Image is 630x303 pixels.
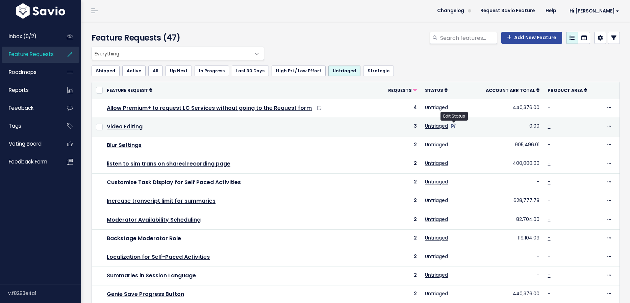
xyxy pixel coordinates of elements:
[9,86,29,94] span: Reports
[107,290,184,298] a: Genie Save Progress Button
[107,141,142,149] a: Blur Settings
[425,123,448,129] a: Untriaged
[107,123,143,130] a: Video Editing
[107,272,196,279] a: Summaries in Session Language
[92,47,264,60] span: Everything
[486,87,539,94] a: Account ARR Total
[548,234,550,241] a: -
[548,87,587,94] a: Product Area
[468,136,544,155] td: 905,496.01
[425,197,448,204] a: Untriaged
[107,87,148,93] span: Feature Request
[9,33,36,40] span: Inbox (0/2)
[468,192,544,211] td: 628,777.78
[425,290,448,297] a: Untriaged
[548,104,550,111] a: -
[107,216,201,224] a: Moderator Availability Scheduling
[468,229,544,248] td: 119,104.09
[425,234,448,241] a: Untriaged
[9,104,33,111] span: Feedback
[548,87,583,93] span: Product Area
[2,65,56,80] a: Roadmaps
[388,87,412,93] span: Requests
[468,155,544,174] td: 400,000.00
[9,158,47,165] span: Feedback form
[475,6,540,16] a: Request Savio Feature
[2,82,56,98] a: Reports
[468,248,544,267] td: -
[425,104,448,111] a: Untriaged
[92,66,620,76] ul: Filter feature requests
[425,253,448,260] a: Untriaged
[548,216,550,223] a: -
[437,8,464,13] span: Changelog
[540,6,561,16] a: Help
[9,51,54,58] span: Feature Requests
[468,211,544,229] td: 82,704.00
[548,123,550,129] a: -
[328,66,360,76] a: Untriaged
[425,272,448,278] a: Untriaged
[570,8,619,14] span: Hi [PERSON_NAME]
[376,229,421,248] td: 2
[548,178,550,185] a: -
[272,66,326,76] a: High Pri / Low Effort
[92,32,261,44] h4: Feature Requests (47)
[425,216,448,223] a: Untriaged
[2,100,56,116] a: Feedback
[548,253,550,260] a: -
[107,87,152,94] a: Feature Request
[468,267,544,285] td: -
[561,6,625,16] a: Hi [PERSON_NAME]
[439,32,497,44] input: Search features...
[548,290,550,297] a: -
[2,154,56,170] a: Feedback form
[107,104,312,112] a: Allow Premium+ to request LC Services without going to the Request form
[148,66,163,76] a: All
[9,122,21,129] span: Tags
[2,29,56,44] a: Inbox (0/2)
[107,253,210,261] a: Localization for Self-Paced Activities
[376,118,421,136] td: 3
[425,160,448,167] a: Untriaged
[107,197,216,205] a: Increase transcript limit for summaries
[232,66,269,76] a: Last 30 Days
[376,211,421,229] td: 2
[2,47,56,62] a: Feature Requests
[107,160,230,168] a: listen to sim trans on shared recording page
[376,174,421,192] td: 2
[548,272,550,278] a: -
[107,178,241,186] a: Customize Task Display for Self Paced Activities
[122,66,146,76] a: Active
[468,99,544,118] td: 440,376.00
[92,47,250,60] span: Everything
[548,160,550,167] a: -
[376,155,421,174] td: 2
[9,140,42,147] span: Voting Board
[388,87,417,94] a: Requests
[8,284,81,302] div: v.f8293e4a1
[15,3,67,19] img: logo-white.9d6f32f41409.svg
[425,87,448,94] a: Status
[486,87,535,93] span: Account ARR Total
[2,118,56,134] a: Tags
[376,192,421,211] td: 2
[9,69,36,76] span: Roadmaps
[440,112,468,121] div: Edit Status
[376,99,421,118] td: 4
[468,118,544,136] td: 0.00
[166,66,192,76] a: Up Next
[107,234,181,242] a: Backstage Moderator Role
[425,141,448,148] a: Untriaged
[376,248,421,267] td: 2
[468,174,544,192] td: -
[376,136,421,155] td: 2
[501,32,562,44] a: Add New Feature
[425,178,448,185] a: Untriaged
[548,141,550,148] a: -
[376,267,421,285] td: 2
[92,66,120,76] a: Shipped
[363,66,394,76] a: Strategic
[2,136,56,152] a: Voting Board
[195,66,229,76] a: In Progress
